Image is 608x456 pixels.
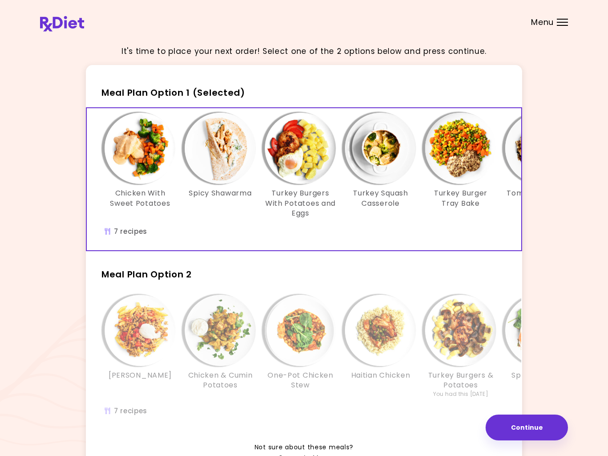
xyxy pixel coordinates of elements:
h3: Tomato Couscous Salad [505,188,576,208]
h3: Spinach Potato Hash [505,370,576,391]
button: Continue [486,415,568,440]
div: Info - Spicy Shawarma - Meal Plan Option 1 (Selected) [180,113,260,218]
span: Menu [531,18,554,26]
div: Info - Turkey Burgers With Potatoes and Eggs - Meal Plan Option 1 (Selected) [260,113,340,218]
div: Info - Nacho Fries - Meal Plan Option 2 [100,295,180,399]
p: It's time to place your next order! Select one of the 2 options below and press continue. [122,45,486,57]
img: RxDiet [40,16,84,32]
h3: [PERSON_NAME] [109,370,172,380]
h3: Turkey Burger Tray Bake [425,188,496,208]
div: Info - Tomato Couscous Salad - Meal Plan Option 1 (Selected) [501,113,581,218]
span: Meal Plan Option 2 [101,268,192,281]
div: Info - Spinach Potato Hash - Meal Plan Option 2 [501,295,581,399]
div: Info - One-Pot Chicken Stew - Meal Plan Option 2 [260,295,340,399]
div: Info - Chicken With Sweet Potatoes - Meal Plan Option 1 (Selected) [100,113,180,218]
div: Info - Chicken & Cumin Potatoes - Meal Plan Option 2 [180,295,260,399]
h3: Turkey Squash Casserole [345,188,416,208]
h3: One-Pot Chicken Stew [265,370,336,391]
div: You had this [DATE] [433,390,488,398]
h3: Turkey Burgers With Potatoes and Eggs [265,188,336,218]
span: Not sure about these meals? [255,442,353,453]
h3: Chicken With Sweet Potatoes [105,188,176,208]
span: Meal Plan Option 1 (Selected) [101,86,245,99]
h3: Chicken & Cumin Potatoes [185,370,256,391]
div: Info - Turkey Burger Tray Bake - Meal Plan Option 1 (Selected) [421,113,501,218]
h3: Haitian Chicken [351,370,410,380]
h3: Turkey Burgers & Potatoes [425,370,496,391]
h3: Spicy Shawarma [189,188,251,198]
div: Info - Turkey Burgers & Potatoes - Meal Plan Option 2 [421,295,501,399]
div: Info - Turkey Squash Casserole - Meal Plan Option 1 (Selected) [340,113,421,218]
div: Info - Haitian Chicken - Meal Plan Option 2 [340,295,421,399]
